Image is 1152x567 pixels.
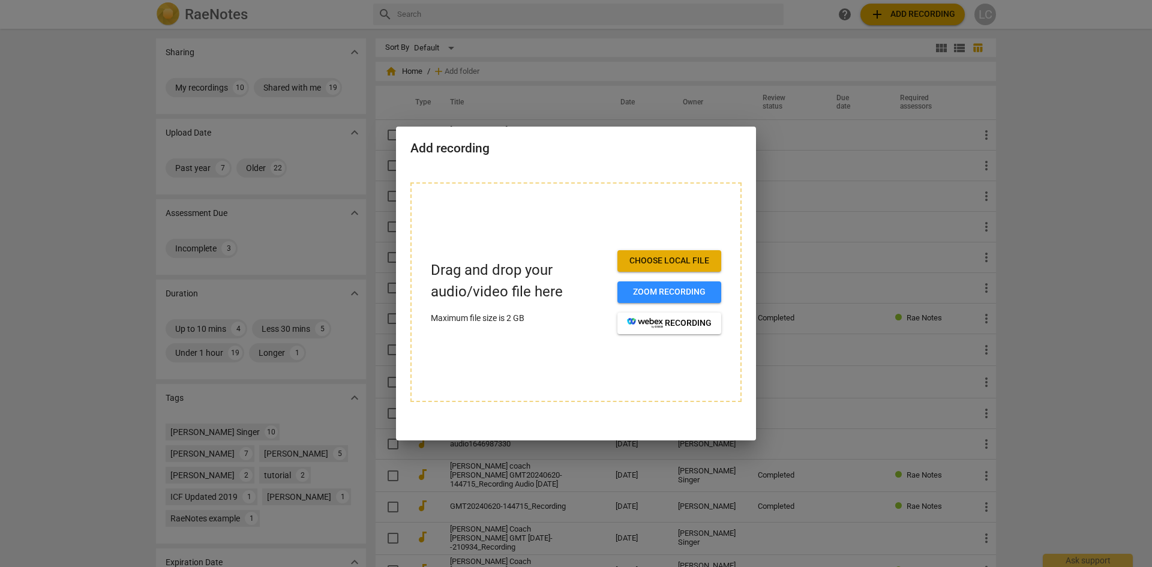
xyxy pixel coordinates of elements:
[617,281,721,303] button: Zoom recording
[627,317,712,329] span: recording
[431,312,608,325] p: Maximum file size is 2 GB
[617,250,721,272] button: Choose local file
[627,255,712,267] span: Choose local file
[627,286,712,298] span: Zoom recording
[617,313,721,334] button: recording
[410,141,742,156] h2: Add recording
[431,260,608,302] p: Drag and drop your audio/video file here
